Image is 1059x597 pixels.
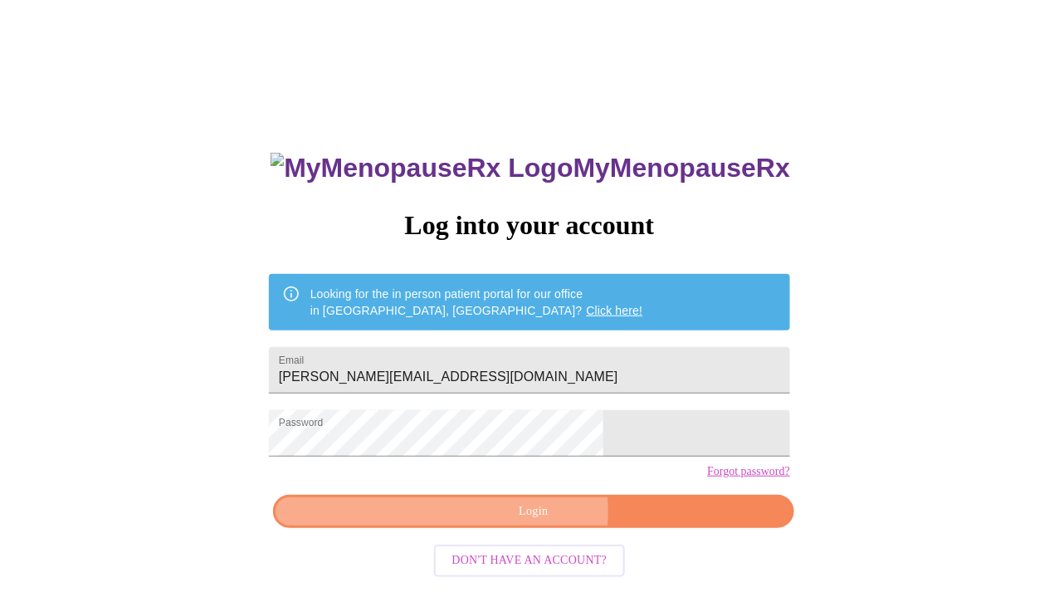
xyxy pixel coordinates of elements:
a: Don't have an account? [430,552,630,566]
span: Login [292,502,775,522]
div: Looking for the in person patient portal for our office in [GEOGRAPHIC_DATA], [GEOGRAPHIC_DATA]? [310,279,643,325]
h3: MyMenopauseRx [271,153,790,184]
a: Click here! [587,304,643,317]
button: Login [273,495,794,529]
button: Don't have an account? [434,545,626,577]
h3: Log into your account [269,210,790,241]
a: Forgot password? [707,465,790,478]
img: MyMenopauseRx Logo [271,153,573,184]
span: Don't have an account? [452,551,608,571]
